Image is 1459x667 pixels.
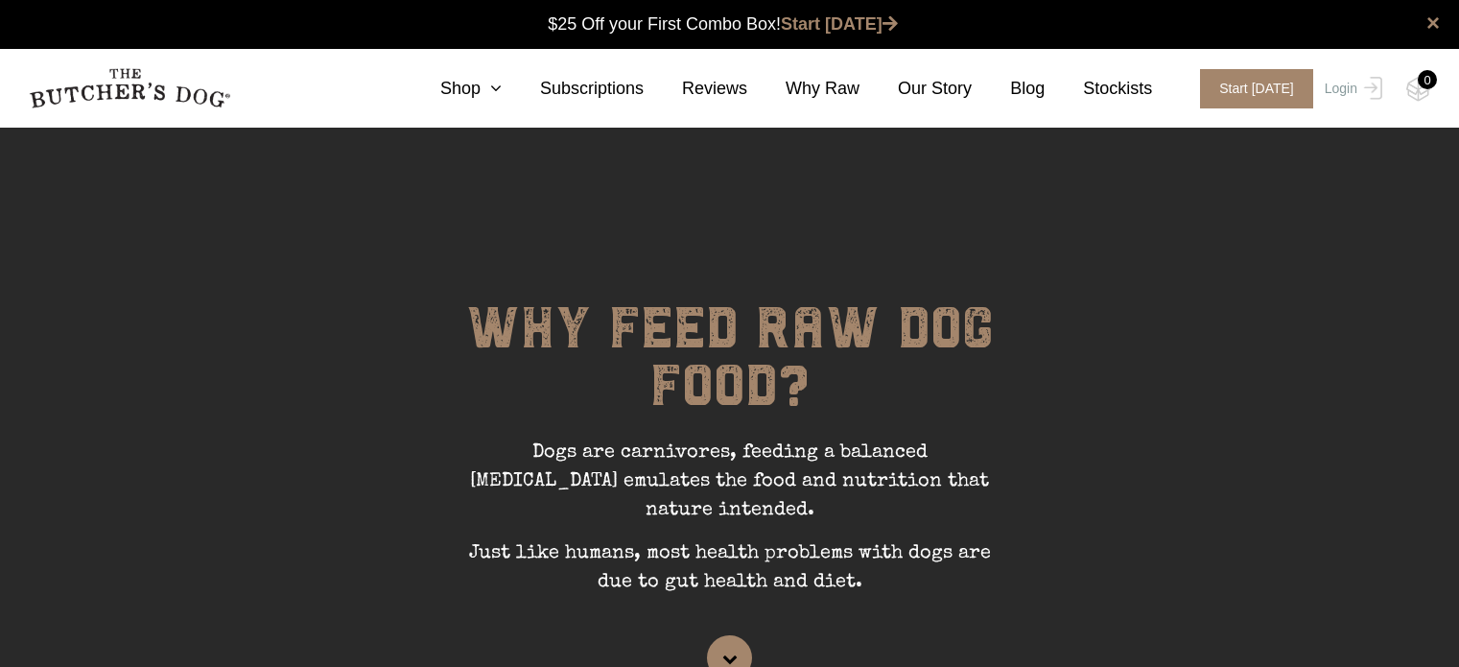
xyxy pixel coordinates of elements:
[781,14,898,34] a: Start [DATE]
[1320,69,1382,108] a: Login
[1426,12,1440,35] a: close
[442,439,1018,539] p: Dogs are carnivores, feeding a balanced [MEDICAL_DATA] emulates the food and nutrition that natur...
[1406,77,1430,102] img: TBD_Cart-Empty.png
[1181,69,1320,108] a: Start [DATE]
[502,76,644,102] a: Subscriptions
[442,299,1018,439] h1: WHY FEED RAW DOG FOOD?
[1200,69,1313,108] span: Start [DATE]
[402,76,502,102] a: Shop
[972,76,1045,102] a: Blog
[644,76,747,102] a: Reviews
[747,76,859,102] a: Why Raw
[1418,70,1437,89] div: 0
[859,76,972,102] a: Our Story
[442,539,1018,611] p: Just like humans, most health problems with dogs are due to gut health and diet.
[1045,76,1152,102] a: Stockists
